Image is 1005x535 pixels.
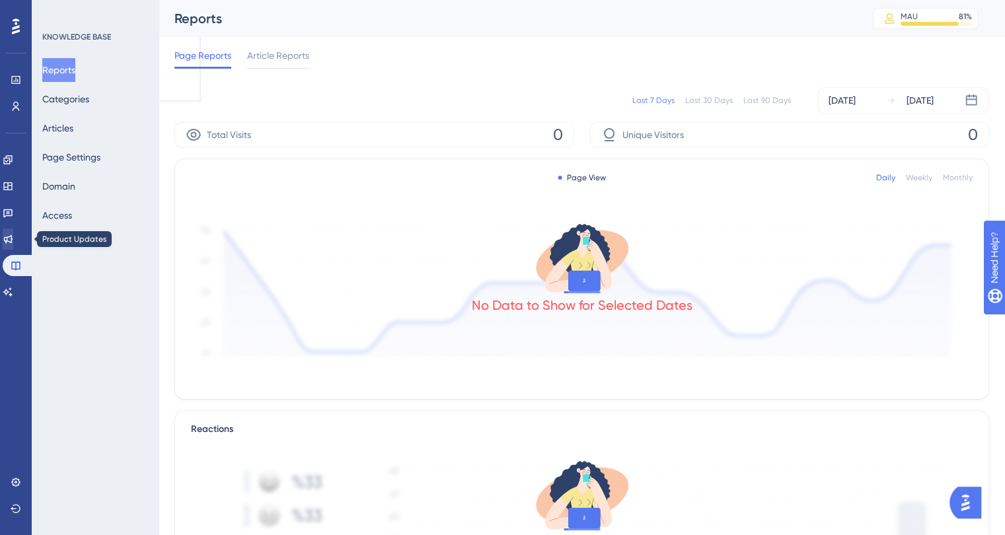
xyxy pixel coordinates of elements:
[622,127,684,143] span: Unique Visitors
[174,9,840,28] div: Reports
[558,172,606,183] div: Page View
[174,48,231,63] span: Page Reports
[968,124,978,145] span: 0
[42,32,111,42] div: KNOWLEDGE BASE
[42,87,89,111] button: Categories
[42,58,75,82] button: Reports
[31,3,83,19] span: Need Help?
[191,421,973,437] div: Reactions
[632,95,675,106] div: Last 7 Days
[943,172,973,183] div: Monthly
[472,296,692,314] div: No Data to Show for Selected Dates
[42,145,100,169] button: Page Settings
[42,203,72,227] button: Access
[207,127,251,143] span: Total Visits
[829,92,856,108] div: [DATE]
[743,95,791,106] div: Last 90 Days
[42,174,75,198] button: Domain
[907,92,934,108] div: [DATE]
[553,124,563,145] span: 0
[685,95,733,106] div: Last 30 Days
[247,48,309,63] span: Article Reports
[42,116,73,140] button: Articles
[906,172,932,183] div: Weekly
[949,483,989,522] iframe: UserGuiding AI Assistant Launcher
[876,172,895,183] div: Daily
[959,11,972,22] div: 81 %
[901,11,918,22] div: MAU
